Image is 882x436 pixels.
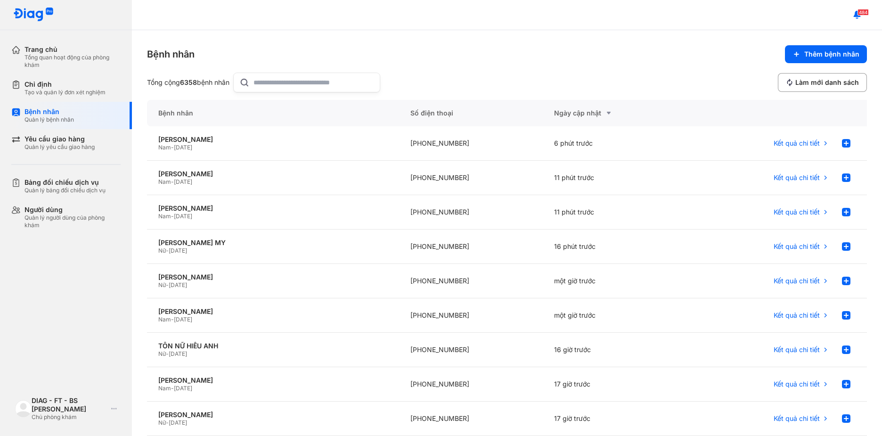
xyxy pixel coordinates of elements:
[158,204,388,213] div: [PERSON_NAME]
[171,385,174,392] span: -
[171,316,174,323] span: -
[158,342,388,350] div: TÔN NỮ HIẾU ANH
[399,298,543,333] div: [PHONE_NUMBER]
[804,50,859,58] span: Thêm bệnh nhân
[543,264,687,298] div: một giờ trước
[158,307,388,316] div: [PERSON_NAME]
[399,100,543,126] div: Số điện thoại
[543,402,687,436] div: 17 giờ trước
[158,239,388,247] div: [PERSON_NAME] MY
[147,100,399,126] div: Bệnh nhân
[158,419,166,426] span: Nữ
[169,419,187,426] span: [DATE]
[24,54,121,69] div: Tổng quan hoạt động của phòng khám
[399,230,543,264] div: [PHONE_NUMBER]
[24,214,121,229] div: Quản lý người dùng của phòng khám
[774,380,820,388] span: Kết quả chi tiết
[24,135,95,143] div: Yêu cầu giao hàng
[774,139,820,148] span: Kết quả chi tiết
[774,414,820,423] span: Kết quả chi tiết
[169,350,187,357] span: [DATE]
[174,385,192,392] span: [DATE]
[32,396,107,413] div: DIAG - FT - BS [PERSON_NAME]
[543,298,687,333] div: một giờ trước
[24,80,106,89] div: Chỉ định
[857,9,869,16] span: 484
[147,48,195,61] div: Bệnh nhân
[158,411,388,419] div: [PERSON_NAME]
[554,107,676,119] div: Ngày cập nhật
[166,350,169,357] span: -
[543,367,687,402] div: 17 giờ trước
[32,413,107,421] div: Chủ phòng khám
[543,230,687,264] div: 16 phút trước
[158,178,171,185] span: Nam
[399,264,543,298] div: [PHONE_NUMBER]
[24,187,106,194] div: Quản lý bảng đối chiếu dịch vụ
[24,178,106,187] div: Bảng đối chiếu dịch vụ
[24,107,74,116] div: Bệnh nhân
[174,213,192,220] span: [DATE]
[158,170,388,178] div: [PERSON_NAME]
[543,126,687,161] div: 6 phút trước
[24,45,121,54] div: Trang chủ
[174,316,192,323] span: [DATE]
[158,350,166,357] span: Nữ
[171,144,174,151] span: -
[158,376,388,385] div: [PERSON_NAME]
[158,247,166,254] span: Nữ
[399,195,543,230] div: [PHONE_NUMBER]
[166,247,169,254] span: -
[774,346,820,354] span: Kết quả chi tiết
[158,273,388,281] div: [PERSON_NAME]
[543,333,687,367] div: 16 giờ trước
[24,89,106,96] div: Tạo và quản lý đơn xét nghiệm
[169,247,187,254] span: [DATE]
[158,316,171,323] span: Nam
[399,161,543,195] div: [PHONE_NUMBER]
[174,144,192,151] span: [DATE]
[166,281,169,288] span: -
[24,143,95,151] div: Quản lý yêu cầu giao hàng
[774,277,820,285] span: Kết quả chi tiết
[774,173,820,182] span: Kết quả chi tiết
[158,144,171,151] span: Nam
[399,126,543,161] div: [PHONE_NUMBER]
[778,73,867,92] button: Làm mới danh sách
[13,8,54,22] img: logo
[171,178,174,185] span: -
[399,402,543,436] div: [PHONE_NUMBER]
[158,135,388,144] div: [PERSON_NAME]
[24,206,121,214] div: Người dùng
[785,45,867,63] button: Thêm bệnh nhân
[543,195,687,230] div: 11 phút trước
[399,367,543,402] div: [PHONE_NUMBER]
[174,178,192,185] span: [DATE]
[166,419,169,426] span: -
[543,161,687,195] div: 11 phút trước
[774,242,820,251] span: Kết quả chi tiết
[774,311,820,320] span: Kết quả chi tiết
[158,213,171,220] span: Nam
[795,78,859,87] span: Làm mới danh sách
[169,281,187,288] span: [DATE]
[24,116,74,123] div: Quản lý bệnh nhân
[158,281,166,288] span: Nữ
[147,78,229,87] div: Tổng cộng bệnh nhân
[399,333,543,367] div: [PHONE_NUMBER]
[15,400,32,417] img: logo
[171,213,174,220] span: -
[180,78,197,86] span: 6358
[158,385,171,392] span: Nam
[774,208,820,216] span: Kết quả chi tiết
